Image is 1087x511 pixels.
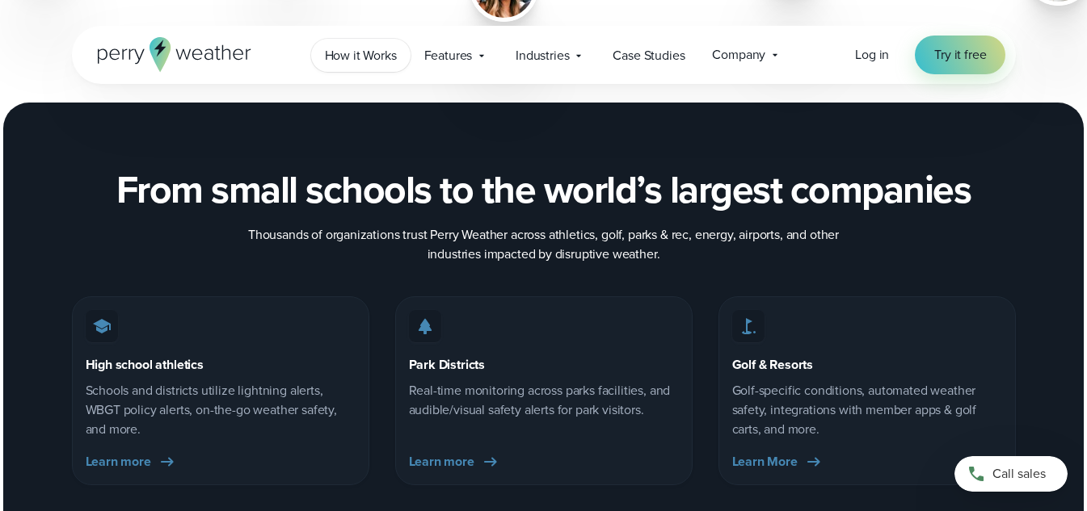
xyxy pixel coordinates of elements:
[409,355,486,375] h3: Park Districts
[86,452,177,471] a: Learn more
[116,167,971,212] h2: From small schools to the world’s largest companies
[712,45,765,65] span: Company
[732,452,824,471] a: Learn More
[915,36,1005,74] a: Try it free
[311,39,411,72] a: How it Works
[409,452,500,471] a: Learn more
[86,452,151,471] span: Learn more
[86,381,356,439] p: Schools and districts utilize lightning alerts, WBGT policy alerts, on-the-go weather safety, and...
[732,381,1002,439] p: Golf-specific conditions, automated weather safety, integrations with member apps & golf carts, a...
[424,46,473,65] span: Features
[732,355,814,375] h3: Golf & Resorts
[409,381,679,420] p: Real-time monitoring across parks facilities, and audible/visual safety alerts for park visitors.
[855,45,889,64] span: Log in
[86,355,204,375] h3: High school athletics
[599,39,698,72] a: Case Studies
[221,225,867,264] p: Thousands of organizations trust Perry Weather across athletics, golf, parks & rec, energy, airpo...
[732,452,798,471] span: Learn More
[409,452,474,471] span: Learn more
[325,46,397,65] span: How it Works
[855,45,889,65] a: Log in
[992,464,1046,484] span: Call sales
[516,46,569,65] span: Industries
[613,46,685,65] span: Case Studies
[934,45,986,65] span: Try it free
[954,456,1068,492] a: Call sales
